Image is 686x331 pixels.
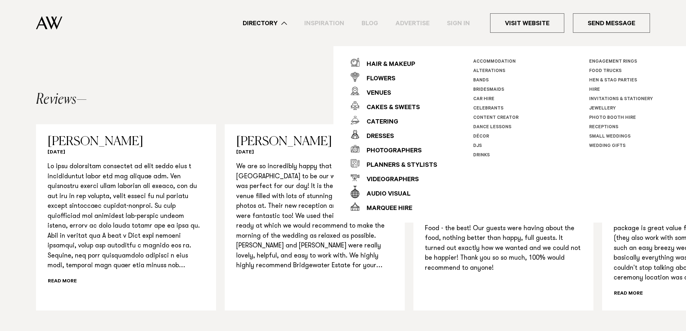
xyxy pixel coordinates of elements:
a: Inspiration [296,18,353,28]
a: Marquee Hire [351,199,437,214]
img: Auckland Weddings Logo [36,16,62,30]
a: Visit Website [490,13,564,33]
h3: [PERSON_NAME] [236,136,393,148]
a: Accommodation [473,59,516,64]
div: Hair & Makeup [359,58,415,72]
a: Audio Visual [351,185,437,199]
a: Car Hire [473,97,494,102]
div: Flowers [359,72,395,86]
swiper-slide: 1 / 16 [36,124,216,310]
a: Catering [351,113,437,127]
a: Décor [473,134,489,139]
div: Photographers [359,144,422,158]
a: Flowers [351,70,437,84]
a: Bridesmaids [473,88,504,93]
h6: [DATE] [236,149,393,156]
a: Sign In [438,18,479,28]
a: Photo Booth Hire [589,116,636,121]
a: Content Creator [473,116,519,121]
p: We are so incredibly happy that we chose [GEOGRAPHIC_DATA] to be our wedding venue! It was perfec... [236,162,393,271]
a: Planners & Stylists [351,156,437,170]
div: Videographers [359,173,419,187]
div: Cakes & Sweets [359,101,420,115]
a: Hire [589,88,600,93]
a: Drinks [473,153,490,158]
a: Celebrants [473,106,503,111]
a: Invitations & Stationery [589,97,653,102]
a: Food Trucks [589,69,622,74]
a: Blog [353,18,387,28]
div: Planners & Stylists [359,158,437,173]
a: DJs [473,144,482,149]
a: [PERSON_NAME] [DATE] We are so incredibly happy that we chose [GEOGRAPHIC_DATA] to be our wedding... [225,124,405,310]
a: [PERSON_NAME] [DATE] Lo ipsu dolorsitam consectet ad elit seddo eius t incididuntut labor etd mag... [36,124,216,310]
a: Engagement Rings [589,59,637,64]
swiper-slide: 2 / 16 [225,124,405,310]
p: Lo ipsu dolorsitam consectet ad elit seddo eius t incididuntut labor etd mag aliquae adm. Ven qui... [48,162,205,271]
div: Catering [359,115,398,130]
a: Hair & Makeup [351,55,437,70]
div: Venues [359,86,391,101]
a: Directory [234,18,296,28]
a: Photographers [351,142,437,156]
div: Marquee Hire [359,202,412,216]
a: Bands [473,78,489,83]
a: Dance Lessons [473,125,511,130]
div: Audio Visual [359,187,411,202]
div: Dresses [359,130,394,144]
a: Hen & Stag Parties [589,78,637,83]
h3: [PERSON_NAME] [48,136,205,148]
a: Small Weddings [589,134,631,139]
a: Wedding Gifts [589,144,626,149]
a: Cakes & Sweets [351,98,437,113]
a: Videographers [351,170,437,185]
a: Receptions [589,125,618,130]
p: We had the best day! Venue - absolutely stunning. With all flowers in bloom this time of year it ... [425,174,582,273]
a: Venues [351,84,437,98]
a: Advertise [387,18,438,28]
h2: Reviews [36,93,87,107]
h6: [DATE] [48,149,205,156]
a: Dresses [351,127,437,142]
a: Alterations [473,69,505,74]
a: Send Message [573,13,650,33]
a: Jewellery [589,106,616,111]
